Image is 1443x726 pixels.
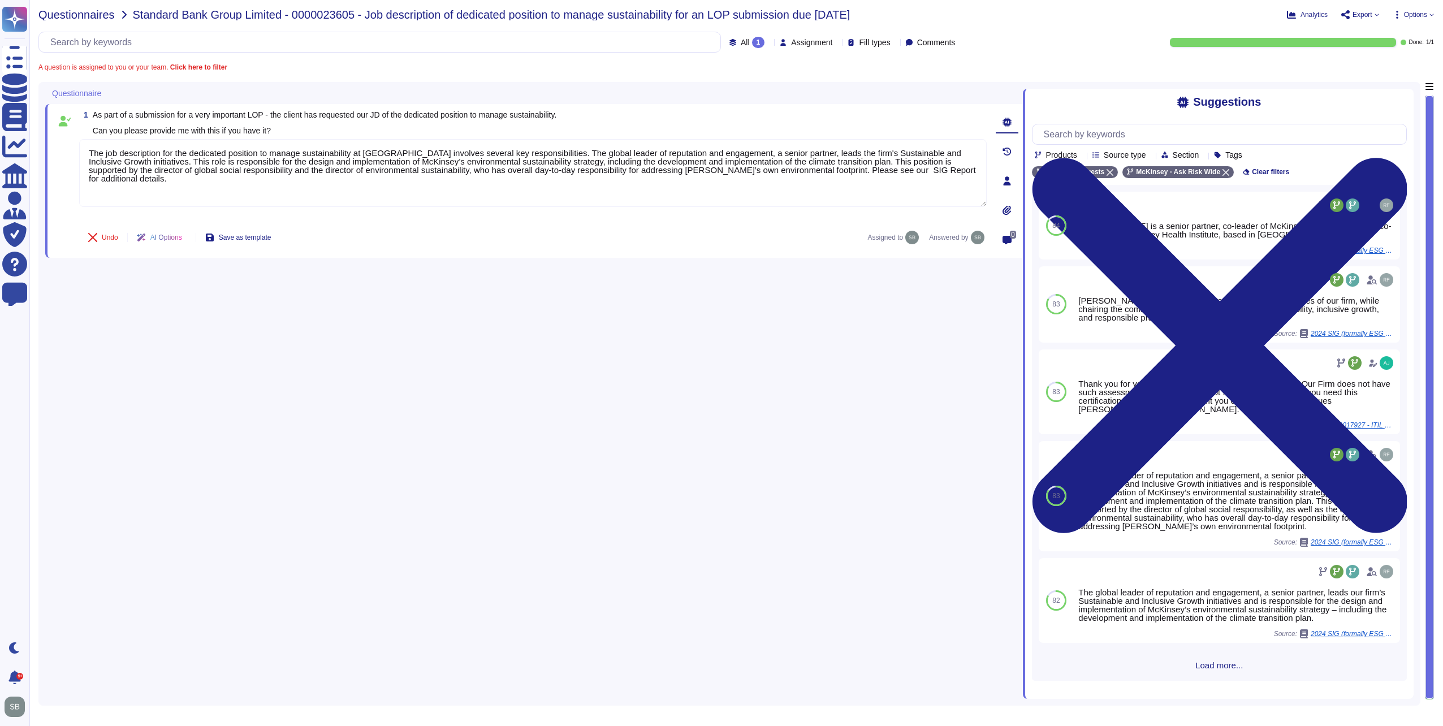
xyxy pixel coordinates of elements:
span: Assignment [791,38,832,46]
b: Click here to filter [168,63,227,71]
img: user [905,231,919,244]
span: 2024 SIG (formally ESG Report) [1311,630,1396,637]
span: Standard Bank Group Limited - 0000023605 - Job description of dedicated position to manage sustai... [133,9,850,20]
div: The global leader of reputation and engagement, a senior partner, leads our firm’s Sustainable an... [1078,588,1396,622]
div: 9+ [16,673,23,680]
span: 82 [1052,597,1060,604]
img: user [1380,273,1393,287]
span: 83 [1052,301,1060,308]
span: Source: [1274,629,1396,638]
span: Done: [1409,40,1424,45]
img: user [1380,356,1393,370]
textarea: The job description for the dedicated position to manage sustainability at [GEOGRAPHIC_DATA] invo... [79,139,987,207]
input: Search by keywords [45,32,720,52]
img: user [1380,448,1393,461]
span: Save as template [219,234,271,241]
span: Comments [917,38,956,46]
img: user [5,697,25,717]
span: 83 [1052,388,1060,395]
div: 1 [752,37,765,48]
span: Assigned to [867,231,924,244]
span: All [741,38,750,46]
span: Undo [102,234,118,241]
button: Save as template [196,226,280,249]
span: 1 [79,111,88,119]
span: 1 / 1 [1426,40,1434,45]
img: user [1380,198,1393,212]
span: Questionnaires [38,9,115,20]
span: Questionnaire [52,89,101,97]
button: user [2,694,33,719]
span: Answered by [929,234,968,241]
span: AI Options [150,234,182,241]
span: Load more... [1032,661,1407,669]
span: Fill types [859,38,890,46]
img: user [971,231,984,244]
button: Analytics [1287,10,1328,19]
span: A question is assigned to you or your team. [38,64,227,71]
span: Options [1404,11,1427,18]
span: Export [1353,11,1372,18]
span: Analytics [1301,11,1328,18]
span: 0 [1010,231,1016,239]
button: Undo [79,226,127,249]
img: user [1380,565,1393,578]
span: 84 [1052,222,1060,229]
input: Search by keywords [1038,124,1406,144]
span: 83 [1052,492,1060,499]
